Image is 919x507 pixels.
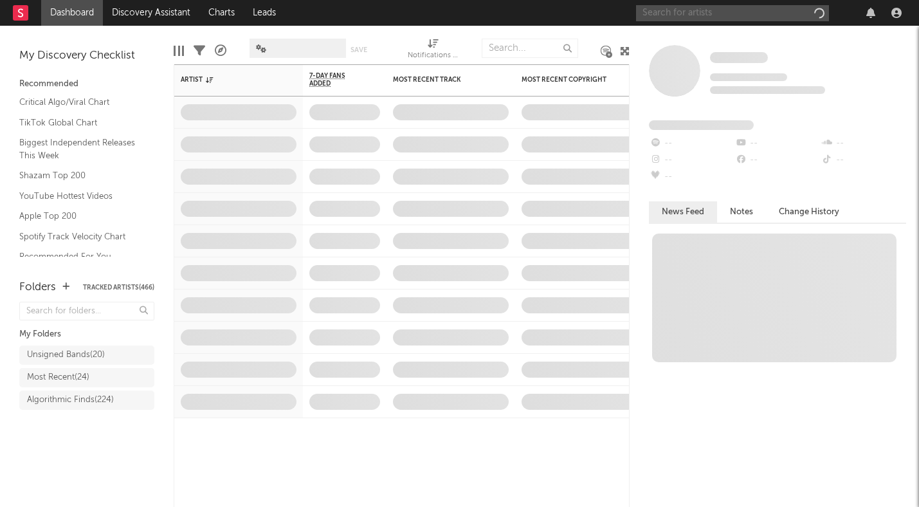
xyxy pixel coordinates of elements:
[19,209,141,223] a: Apple Top 200
[19,136,141,162] a: Biggest Independent Releases This Week
[215,32,226,69] div: A&R Pipeline
[710,52,768,63] span: Some Artist
[19,48,154,64] div: My Discovery Checklist
[19,346,154,365] a: Unsigned Bands(20)
[408,48,459,64] div: Notifications (Artist)
[19,391,154,410] a: Algorithmic Finds(224)
[309,72,361,88] span: 7-Day Fans Added
[649,135,734,152] div: --
[19,116,141,130] a: TikTok Global Chart
[19,302,154,320] input: Search for folders...
[710,73,787,81] span: Tracking Since: [DATE]
[19,280,56,295] div: Folders
[710,86,825,94] span: 0 fans last week
[766,201,852,223] button: Change History
[174,32,184,69] div: Edit Columns
[734,135,820,152] div: --
[821,135,906,152] div: --
[717,201,766,223] button: Notes
[83,284,154,291] button: Tracked Artists(466)
[27,347,105,363] div: Unsigned Bands ( 20 )
[408,32,459,69] div: Notifications (Artist)
[27,370,89,385] div: Most Recent ( 24 )
[19,250,141,264] a: Recommended For You
[649,169,734,185] div: --
[19,169,141,183] a: Shazam Top 200
[522,76,618,84] div: Most Recent Copyright
[393,76,489,84] div: Most Recent Track
[821,152,906,169] div: --
[181,76,277,84] div: Artist
[194,32,205,69] div: Filters
[19,189,141,203] a: YouTube Hottest Videos
[649,152,734,169] div: --
[482,39,578,58] input: Search...
[636,5,829,21] input: Search for artists
[19,327,154,342] div: My Folders
[19,95,141,109] a: Critical Algo/Viral Chart
[19,230,141,244] a: Spotify Track Velocity Chart
[19,368,154,387] a: Most Recent(24)
[710,51,768,64] a: Some Artist
[649,201,717,223] button: News Feed
[734,152,820,169] div: --
[649,120,754,130] span: Fans Added by Platform
[350,46,367,53] button: Save
[27,392,114,408] div: Algorithmic Finds ( 224 )
[19,77,154,92] div: Recommended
